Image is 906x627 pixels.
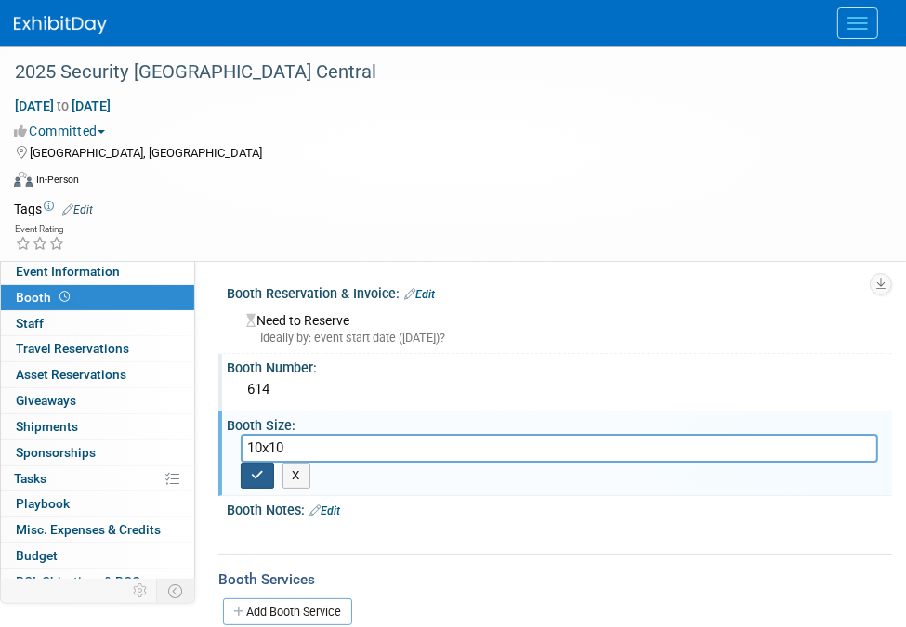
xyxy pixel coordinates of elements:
[16,548,58,563] span: Budget
[1,491,194,516] a: Playbook
[1,388,194,413] a: Giveaways
[227,280,892,304] div: Booth Reservation & Invoice:
[14,98,112,114] span: [DATE] [DATE]
[837,7,878,39] button: Menu
[241,307,878,346] div: Need to Reserve
[1,414,194,439] a: Shipments
[1,311,194,336] a: Staff
[157,579,195,603] td: Toggle Event Tabs
[227,411,892,435] div: Booth Size:
[309,504,340,517] a: Edit
[1,259,194,284] a: Event Information
[54,98,72,113] span: to
[404,288,435,301] a: Edit
[1,362,194,387] a: Asset Reservations
[62,203,93,216] a: Edit
[14,169,883,197] div: Event Format
[16,290,73,305] span: Booth
[1,543,194,568] a: Budget
[30,146,262,160] span: [GEOGRAPHIC_DATA], [GEOGRAPHIC_DATA]
[14,471,46,486] span: Tasks
[15,225,65,234] div: Event Rating
[223,598,352,625] a: Add Booth Service
[56,290,73,304] span: Booth not reserved yet
[14,200,93,218] td: Tags
[16,264,120,279] span: Event Information
[35,173,79,187] div: In-Person
[14,172,33,187] img: Format-Inperson.png
[1,517,194,542] a: Misc. Expenses & Credits
[14,122,112,140] button: Committed
[227,496,892,520] div: Booth Notes:
[218,569,892,590] div: Booth Services
[16,316,44,331] span: Staff
[16,574,140,589] span: ROI, Objectives & ROO
[14,16,107,34] img: ExhibitDay
[1,285,194,310] a: Booth
[227,354,892,377] div: Booth Number:
[16,341,129,356] span: Travel Reservations
[1,336,194,361] a: Travel Reservations
[16,419,78,434] span: Shipments
[1,440,194,465] a: Sponsorships
[125,579,157,603] td: Personalize Event Tab Strip
[241,375,878,404] div: 614
[8,56,869,89] div: 2025 Security [GEOGRAPHIC_DATA] Central
[16,445,96,460] span: Sponsorships
[1,466,194,491] a: Tasks
[282,463,311,489] button: X
[16,393,76,408] span: Giveaways
[16,496,70,511] span: Playbook
[1,569,194,594] a: ROI, Objectives & ROO
[246,330,878,346] div: Ideally by: event start date ([DATE])?
[16,522,161,537] span: Misc. Expenses & Credits
[16,367,126,382] span: Asset Reservations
